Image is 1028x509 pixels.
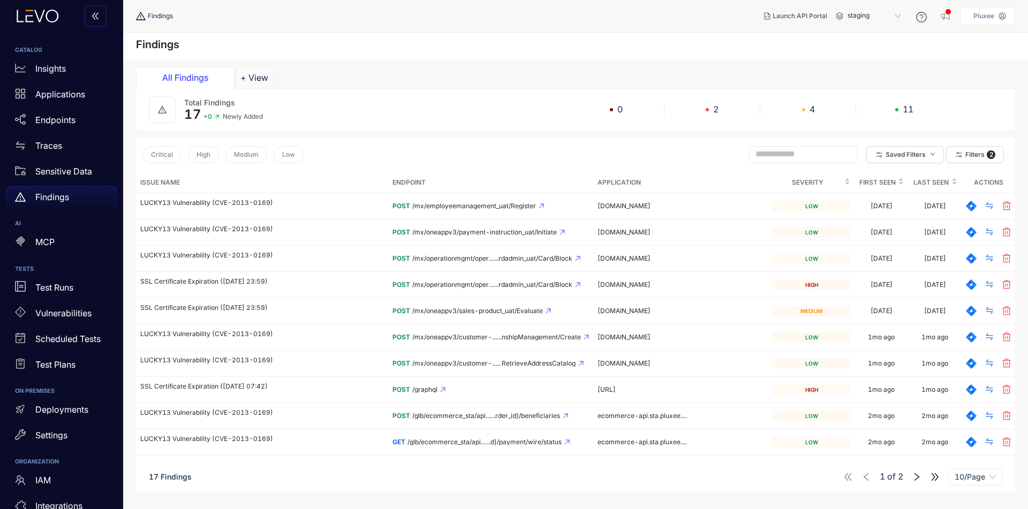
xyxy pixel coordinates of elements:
[6,161,117,186] a: Sensitive Data
[140,435,384,443] p: LUCKY13 Vulnerability (CVE-2013-0169)
[977,197,1002,215] button: swap
[15,192,26,202] span: warning
[987,150,995,159] span: 2
[392,385,410,393] span: POST
[985,254,994,263] span: swap
[15,459,108,465] h6: ORGANIZATION
[930,151,935,157] span: down
[136,38,179,51] h4: Findings
[149,472,192,481] span: 17 Findings
[6,277,117,302] a: Test Runs
[985,385,994,394] span: swap
[140,304,384,312] p: SSL Certificate Expiration ([DATE] 23:59)
[598,359,651,367] span: [DOMAIN_NAME]
[977,381,1002,398] button: swap
[392,228,410,236] span: POST
[871,202,893,210] div: [DATE]
[392,412,410,420] span: POST
[924,307,946,315] div: [DATE]
[140,383,384,390] p: SSL Certificate Expiration ([DATE] 07:42)
[412,333,581,341] span: /mx/oneappv3/customer-......nshipManagement/Create
[6,354,117,379] a: Test Plans
[142,146,182,163] button: Critical
[412,307,543,315] span: /mx/oneappv3/sales-product_uat/Evaluate
[977,407,1002,424] button: swap
[140,409,384,416] p: LUCKY13 Vulnerability (CVE-2013-0169)
[15,47,108,54] h6: CATALOG
[184,98,235,107] span: Total Findings
[598,307,651,315] span: [DOMAIN_NAME]
[977,224,1002,241] button: swap
[985,332,994,342] span: swap
[985,359,994,368] span: swap
[985,227,994,237] span: swap
[713,104,719,114] span: 2
[598,385,616,393] span: [URL]
[140,252,384,259] p: LUCKY13 Vulnerability (CVE-2013-0169)
[921,412,948,420] div: 2mo ago
[136,11,148,21] span: warning
[35,166,92,176] p: Sensitive Data
[985,411,994,421] span: swap
[35,430,67,440] p: Settings
[903,104,913,114] span: 11
[855,172,908,193] th: First Seen
[977,276,1002,293] button: swap
[868,360,895,367] div: 1mo ago
[921,333,948,341] div: 1mo ago
[898,472,903,481] span: 2
[412,386,437,393] span: /graphql
[871,281,893,288] div: [DATE]
[977,329,1002,346] button: swap
[6,424,117,450] a: Settings
[598,202,651,210] span: [DOMAIN_NAME]
[392,254,410,262] span: POST
[6,135,117,161] a: Traces
[412,229,557,236] span: /mx/oneappv3/payment-instruction_uat/Initiate
[140,199,384,207] p: LUCKY13 Vulnerability (CVE-2013-0169)
[924,281,946,288] div: [DATE]
[977,434,1002,451] button: swap
[921,438,948,446] div: 2mo ago
[912,472,921,482] span: right
[871,255,893,262] div: [DATE]
[773,201,850,211] div: low
[145,73,225,82] div: All Findings
[773,437,850,447] div: low
[773,384,850,395] div: high
[140,225,384,233] p: LUCKY13 Vulnerability (CVE-2013-0169)
[924,255,946,262] div: [DATE]
[773,227,850,238] div: low
[886,151,926,158] span: Saved Filters
[148,12,173,20] span: Findings
[35,237,55,247] p: MCP
[773,12,827,20] span: Launch API Portal
[35,64,66,73] p: Insights
[773,306,850,316] div: medium
[598,280,651,288] span: [DOMAIN_NAME]
[225,146,267,163] button: Medium
[848,7,903,25] span: staging
[973,12,994,20] p: Pluxee
[15,475,26,485] span: team
[985,306,994,316] span: swap
[158,105,167,114] span: warning
[35,141,62,150] p: Traces
[15,388,108,394] h6: ON PREMISES
[196,151,210,158] span: High
[35,334,101,344] p: Scheduled Tests
[85,5,106,27] button: double-left
[140,356,384,364] p: LUCKY13 Vulnerability (CVE-2013-0169)
[773,332,850,343] div: low
[392,307,410,315] span: POST
[392,280,410,288] span: POST
[35,360,75,369] p: Test Plans
[6,302,117,328] a: Vulnerabilities
[598,254,651,262] span: [DOMAIN_NAME]
[15,266,108,272] h6: TESTS
[203,113,212,120] span: + 0
[392,333,410,341] span: POST
[593,172,768,193] th: Application
[871,229,893,236] div: [DATE]
[880,472,903,481] span: of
